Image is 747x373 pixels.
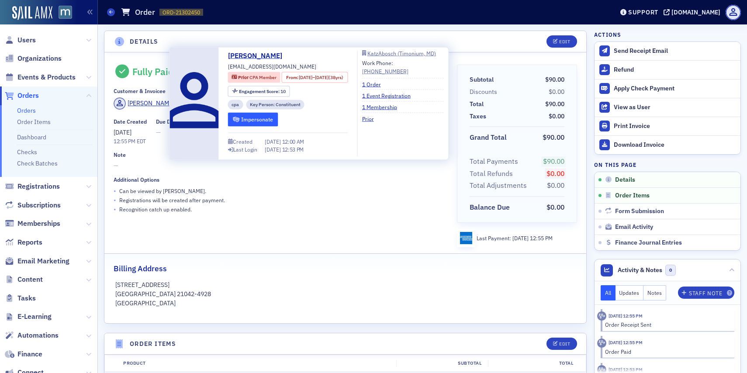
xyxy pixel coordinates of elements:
[594,161,741,169] h4: On this page
[5,54,62,63] a: Organizations
[616,285,644,300] button: Updates
[601,285,616,300] button: All
[115,299,576,308] p: [GEOGRAPHIC_DATA]
[17,349,42,359] span: Finance
[512,235,530,242] span: [DATE]
[17,331,59,340] span: Automations
[5,275,43,284] a: Content
[546,35,577,48] button: Edit
[609,339,643,345] time: 9/10/2025 12:55 PM
[265,146,282,153] span: [DATE]
[530,235,553,242] span: 12:55 PM
[595,42,740,60] button: Send Receipt Email
[114,128,131,136] span: [DATE]
[17,275,43,284] span: Content
[119,196,225,204] p: Registrations will be created after payment.
[470,132,507,143] div: Grand Total
[470,87,500,97] span: Discounts
[17,91,39,100] span: Orders
[470,156,521,167] span: Total Payments
[228,100,243,110] div: cpa
[286,74,299,81] span: From :
[233,147,257,152] div: Last Login
[135,138,146,145] span: EDT
[470,180,527,191] div: Total Adjustments
[362,91,417,99] a: 1 Event Registration
[5,294,36,303] a: Tasks
[117,360,396,367] div: Product
[614,66,736,74] div: Refund
[726,5,741,20] span: Profile
[115,280,576,290] p: [STREET_ADDRESS]
[470,112,486,121] div: Taxes
[114,97,174,110] a: [PERSON_NAME]
[282,72,348,83] div: From: 1986-07-01 00:00:00
[689,291,722,296] div: Staff Note
[5,349,42,359] a: Finance
[5,35,36,45] a: Users
[605,348,729,356] div: Order Paid
[546,169,564,178] span: $0.00
[546,338,577,350] button: Edit
[12,6,52,20] img: SailAMX
[239,88,280,94] span: Engagement Score :
[362,51,444,56] a: KatzAbosch (Timonium, MD)
[618,266,662,275] span: Activity & Notes
[132,66,174,77] div: Fully Paid
[546,203,564,211] span: $0.00
[643,285,666,300] button: Notes
[609,313,643,319] time: 9/10/2025 12:55 PM
[246,100,304,110] div: Key Person: Constituent
[5,331,59,340] a: Automations
[17,312,52,321] span: E-Learning
[549,112,564,120] span: $0.00
[282,138,304,145] span: 12:00 AM
[547,181,564,190] span: $0.00
[488,360,580,367] div: Total
[470,156,518,167] div: Total Payments
[543,133,564,142] span: $90.00
[470,202,513,213] span: Balance Due
[114,138,135,145] time: 12:55 PM
[156,128,179,137] span: —
[17,200,61,210] span: Subscriptions
[470,180,530,191] span: Total Adjustments
[114,176,159,183] div: Additional Options
[615,239,682,247] span: Finance Journal Entries
[362,114,380,122] a: Prior
[559,39,570,44] div: Edit
[115,290,576,299] p: [GEOGRAPHIC_DATA] 21042-4928
[470,100,484,109] div: Total
[17,148,37,156] a: Checks
[315,74,329,80] span: [DATE]
[17,238,42,247] span: Reports
[119,205,192,213] p: Recognition catch up enabled.
[249,74,277,80] span: CPA Member
[545,100,564,108] span: $90.00
[17,294,36,303] span: Tasks
[228,72,280,83] div: Prior: Prior: CPA Member
[17,256,69,266] span: Email Marketing
[477,234,553,242] div: Last Payment:
[119,187,206,195] p: Can be viewed by [PERSON_NAME] .
[114,152,126,158] div: Note
[614,47,736,55] div: Send Receipt Email
[597,338,606,348] div: Activity
[228,86,290,97] div: Engagement Score: 10
[614,85,736,93] div: Apply Check Payment
[156,118,179,125] div: Due Date
[362,59,408,75] div: Work Phone:
[470,169,516,179] span: Total Refunds
[17,118,51,126] a: Order Items
[5,73,76,82] a: Events & Products
[114,88,166,94] div: Customer & Invoicee
[470,75,497,84] span: Subtotal
[114,118,147,125] div: Date Created
[163,9,200,16] span: ORD-21302450
[52,6,72,21] a: View Homepage
[628,8,658,16] div: Support
[5,182,60,191] a: Registrations
[282,146,304,153] span: 12:53 PM
[614,141,736,149] div: Download Invoice
[299,74,343,81] div: – (38yrs)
